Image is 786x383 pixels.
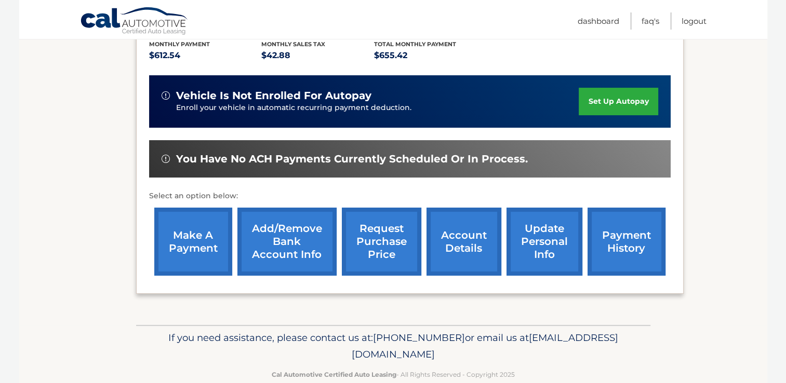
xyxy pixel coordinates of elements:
a: Cal Automotive [80,7,189,37]
p: $655.42 [374,48,487,63]
p: If you need assistance, please contact us at: or email us at [143,330,644,363]
a: Dashboard [578,12,619,30]
a: request purchase price [342,208,421,276]
p: - All Rights Reserved - Copyright 2025 [143,369,644,380]
a: set up autopay [579,88,658,115]
a: FAQ's [642,12,659,30]
p: $42.88 [261,48,374,63]
span: [PHONE_NUMBER] [373,332,465,344]
img: alert-white.svg [162,155,170,163]
a: payment history [588,208,665,276]
img: alert-white.svg [162,91,170,100]
a: make a payment [154,208,232,276]
a: account details [427,208,501,276]
a: update personal info [507,208,582,276]
span: Monthly sales Tax [261,40,325,48]
a: Add/Remove bank account info [237,208,337,276]
span: You have no ACH payments currently scheduled or in process. [176,153,528,166]
span: Monthly Payment [149,40,210,48]
span: vehicle is not enrolled for autopay [176,89,371,102]
span: Total Monthly Payment [374,40,456,48]
span: [EMAIL_ADDRESS][DOMAIN_NAME] [352,332,618,360]
p: Select an option below: [149,190,671,202]
p: $612.54 [149,48,262,63]
p: Enroll your vehicle in automatic recurring payment deduction. [176,102,579,114]
a: Logout [682,12,707,30]
strong: Cal Automotive Certified Auto Leasing [272,371,396,378]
